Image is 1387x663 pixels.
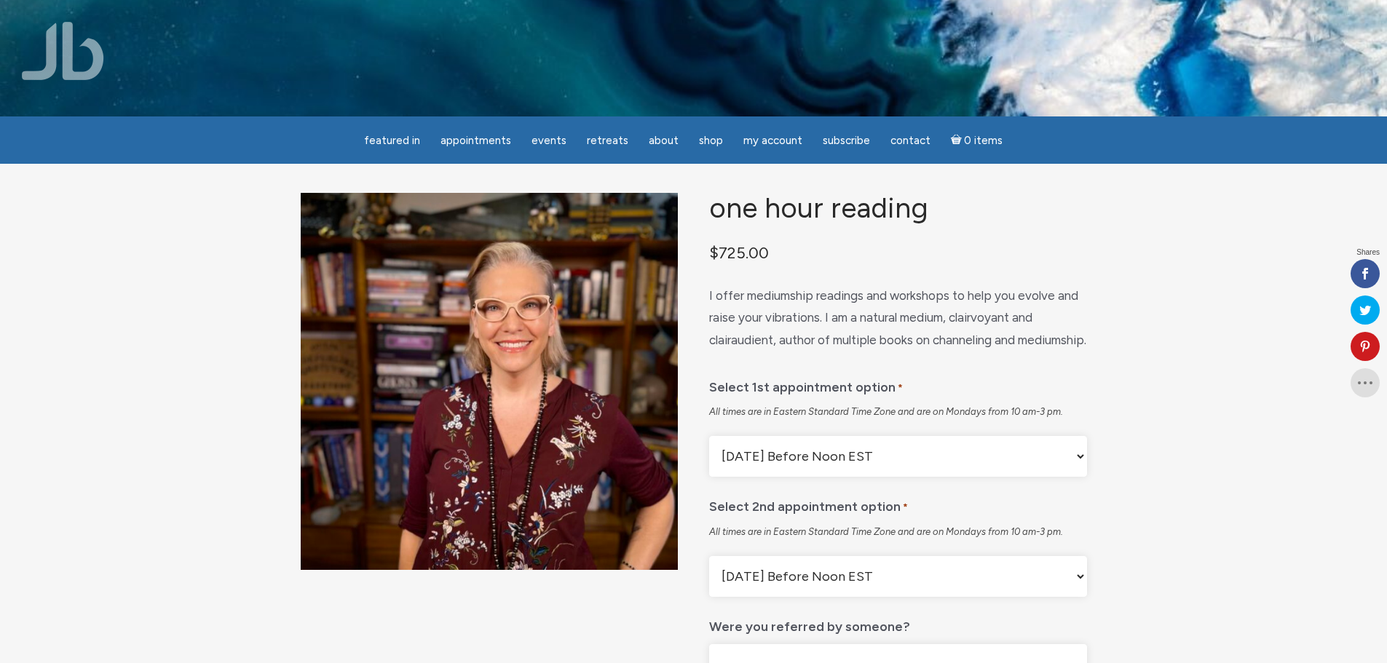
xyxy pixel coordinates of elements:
[587,134,628,147] span: Retreats
[709,488,908,520] label: Select 2nd appointment option
[709,405,1086,418] div: All times are in Eastern Standard Time Zone and are on Mondays from 10 am-3 pm.
[743,134,802,147] span: My Account
[951,134,965,147] i: Cart
[709,369,903,400] label: Select 1st appointment option
[649,134,679,147] span: About
[709,525,1086,539] div: All times are in Eastern Standard Time Zone and are on Mondays from 10 am-3 pm.
[709,193,1086,224] h1: One Hour Reading
[532,134,566,147] span: Events
[699,134,723,147] span: Shop
[690,127,732,155] a: Shop
[964,135,1003,146] span: 0 items
[942,125,1012,155] a: Cart0 items
[640,127,687,155] a: About
[882,127,939,155] a: Contact
[814,127,879,155] a: Subscribe
[22,22,104,80] img: Jamie Butler. The Everyday Medium
[1356,249,1380,256] span: Shares
[709,243,769,262] bdi: 725.00
[364,134,420,147] span: featured in
[735,127,811,155] a: My Account
[709,243,719,262] span: $
[523,127,575,155] a: Events
[578,127,637,155] a: Retreats
[355,127,429,155] a: featured in
[823,134,870,147] span: Subscribe
[301,193,678,570] img: One Hour Reading
[432,127,520,155] a: Appointments
[709,608,910,638] label: Were you referred by someone?
[709,288,1086,347] span: I offer mediumship readings and workshops to help you evolve and raise your vibrations. I am a na...
[440,134,511,147] span: Appointments
[890,134,930,147] span: Contact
